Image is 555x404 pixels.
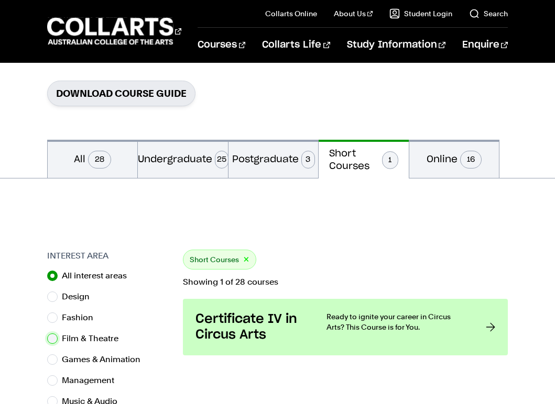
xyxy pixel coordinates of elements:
label: Games & Animation [62,352,149,367]
span: 3 [301,151,315,169]
a: Study Information [347,28,445,62]
div: Short Courses [183,250,256,270]
h3: Interest Area [47,250,172,262]
div: Go to homepage [47,16,171,46]
button: Undergraduate25 [138,140,227,178]
label: Design [62,289,98,304]
h3: Certificate IV in Circus Arts [195,311,306,343]
span: 28 [88,151,111,169]
a: Courses [198,28,245,62]
a: Certificate IV in Circus Arts Ready to ignite your career in Circus Arts? This Course is for You. [183,299,508,355]
span: 25 [215,151,228,169]
button: × [243,254,249,266]
a: Enquire [462,28,508,62]
p: Showing 1 of 28 courses [183,278,508,286]
span: 1 [382,151,398,169]
a: About Us [334,8,373,19]
button: Postgraduate3 [228,140,318,178]
button: Online16 [409,140,499,178]
a: Student Login [389,8,452,19]
span: 16 [460,151,482,169]
a: Download Course Guide [47,81,195,106]
a: Collarts Online [265,8,317,19]
label: All interest areas [62,268,135,283]
label: Film & Theatre [62,331,127,346]
a: Search [469,8,508,19]
button: Short Courses1 [319,140,408,178]
label: Management [62,373,123,388]
label: Fashion [62,310,102,325]
a: Collarts Life [262,28,330,62]
p: Ready to ignite your career in Circus Arts? This Course is for You. [327,311,465,332]
button: All28 [48,140,137,178]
